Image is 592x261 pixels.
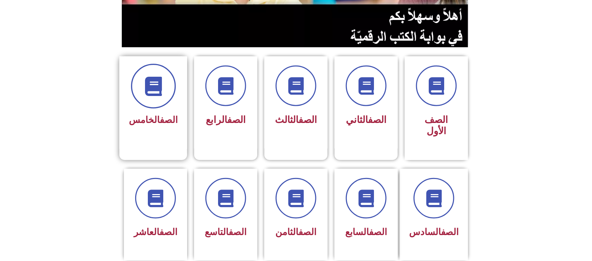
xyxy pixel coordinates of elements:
[275,114,317,125] span: الثالث
[346,227,387,237] span: السابع
[159,227,177,237] a: الصف
[425,114,448,137] span: الصف الأول
[205,227,247,237] span: التاسع
[368,114,387,125] a: الصف
[409,227,459,237] span: السادس
[346,114,387,125] span: الثاني
[206,114,246,125] span: الرابع
[229,227,247,237] a: الصف
[298,114,317,125] a: الصف
[299,227,317,237] a: الصف
[369,227,387,237] a: الصف
[129,115,178,125] span: الخامس
[160,115,178,125] a: الصف
[134,227,177,237] span: العاشر
[227,114,246,125] a: الصف
[276,227,317,237] span: الثامن
[441,227,459,237] a: الصف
